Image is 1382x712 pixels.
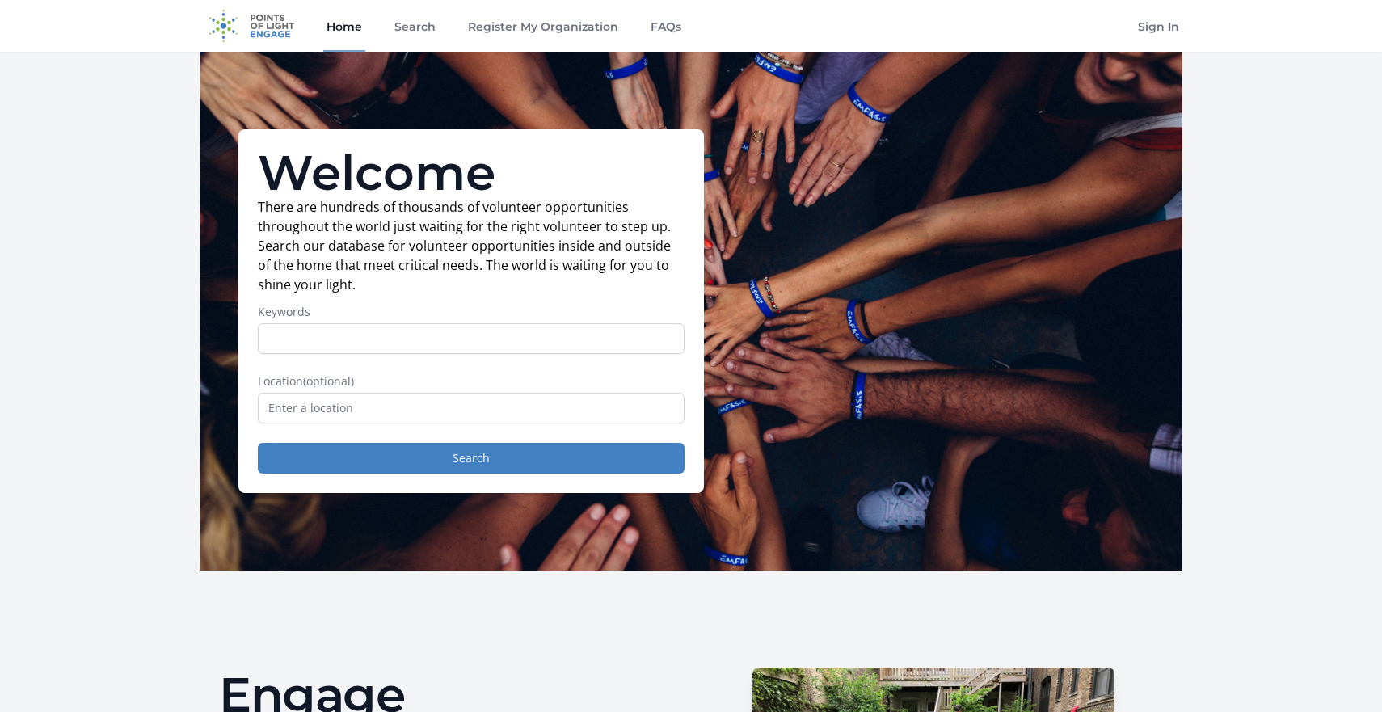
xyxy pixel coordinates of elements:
button: Search [258,443,685,474]
label: Location [258,373,685,390]
label: Keywords [258,304,685,320]
span: (optional) [303,373,354,389]
input: Enter a location [258,393,685,423]
p: There are hundreds of thousands of volunteer opportunities throughout the world just waiting for ... [258,197,685,294]
h1: Welcome [258,149,685,197]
